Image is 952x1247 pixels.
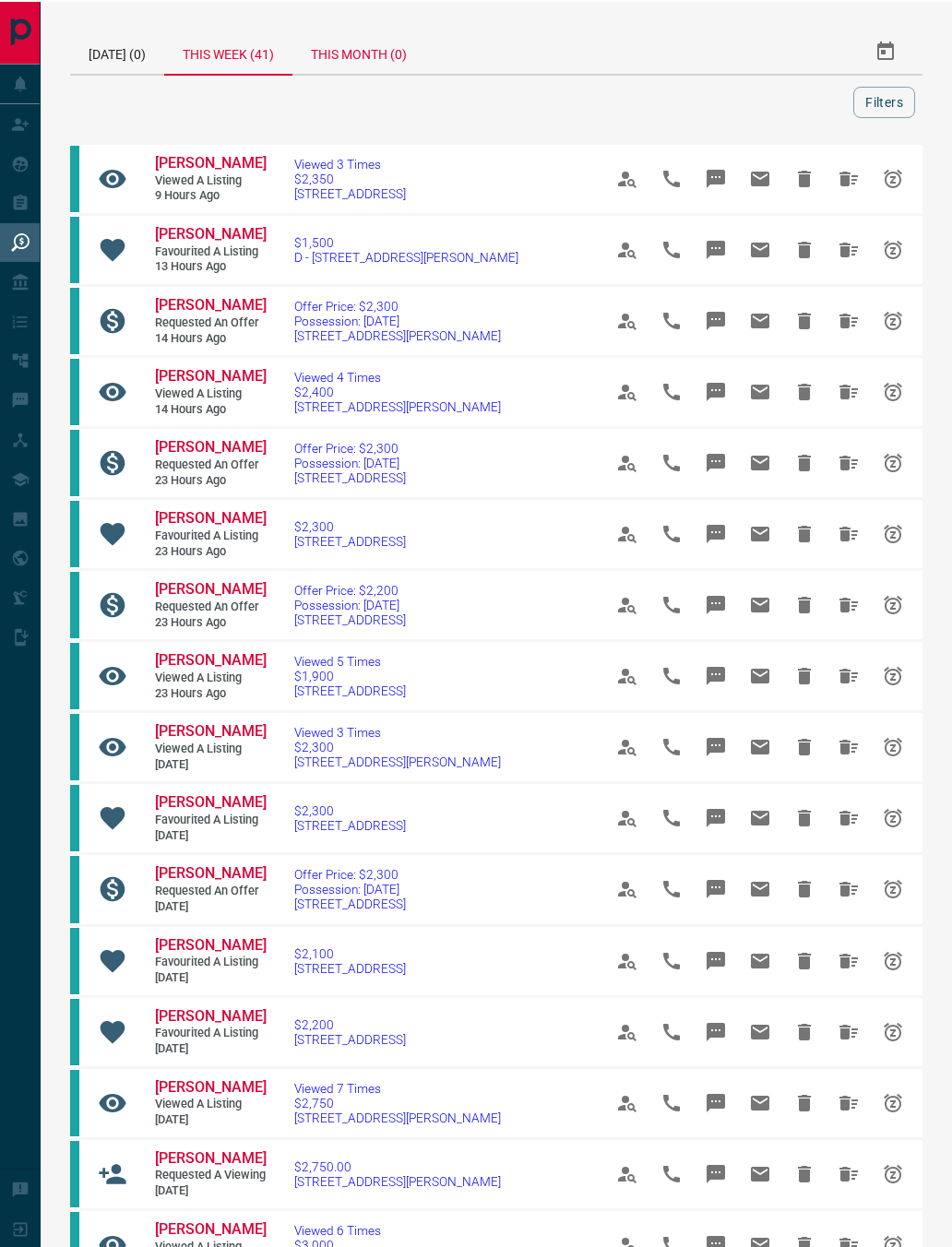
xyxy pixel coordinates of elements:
[155,172,266,187] span: Viewed a Listing
[871,297,915,341] span: Snooze
[294,959,406,974] span: [STREET_ADDRESS]
[155,862,267,880] span: [PERSON_NAME]
[871,723,915,767] span: Snooze
[155,385,266,400] span: Viewed a Listing
[155,826,266,842] span: [DATE]
[155,1024,266,1039] span: Favourited a Listing
[649,1079,694,1123] span: Call
[738,368,782,412] span: Email
[294,667,406,682] span: $1,900
[649,510,694,554] span: Call
[294,865,406,909] a: Offer Price: $2,300Possession: [DATE][STREET_ADDRESS]
[294,1079,501,1123] a: Viewed 7 Times$2,750[STREET_ADDRESS][PERSON_NAME]
[294,368,501,412] a: Viewed 4 Times$2,400[STREET_ADDRESS][PERSON_NAME]
[605,297,649,341] span: View Profile
[827,1150,871,1194] span: Hide All from Girma Wayuma
[827,439,871,483] span: Hide All from Yousef Alibrahim
[694,297,738,341] span: Message
[294,368,501,383] span: Viewed 4 Times
[294,439,406,483] a: Offer Price: $2,300Possession: [DATE][STREET_ADDRESS]
[294,723,501,767] a: Viewed 3 Times$2,300[STREET_ADDRESS][PERSON_NAME]
[155,968,266,984] span: [DATE]
[294,233,518,263] a: $1,500D - [STREET_ADDRESS][PERSON_NAME]
[294,1158,501,1187] a: $2,750.00[STREET_ADDRESS][PERSON_NAME]
[155,471,266,487] span: 23 hours ago
[738,1079,782,1123] span: Email
[294,248,518,263] span: D - [STREET_ADDRESS][PERSON_NAME]
[70,783,79,849] div: condos.ca
[694,652,738,696] span: Message
[649,794,694,838] span: Call
[70,1068,79,1134] div: condos.ca
[605,1008,649,1052] span: View Profile
[863,28,908,72] button: Select Date Range
[782,510,827,554] span: Hide
[155,598,266,613] span: Requested an Offer
[70,570,79,636] div: condos.ca
[827,1008,871,1052] span: Hide All from Yousef Alibrahim
[738,155,782,199] span: Email
[649,226,694,270] span: Call
[605,865,649,909] span: View Profile
[871,937,915,981] span: Snooze
[605,937,649,981] span: View Profile
[155,1110,266,1126] span: [DATE]
[871,1150,915,1194] span: Snooze
[294,327,501,341] span: [STREET_ADDRESS][PERSON_NAME]
[694,723,738,767] span: Message
[827,865,871,909] span: Hide All from Yousef Alibrahim
[155,720,266,740] a: [PERSON_NAME]
[294,682,406,696] span: [STREET_ADDRESS]
[294,517,406,532] span: $2,300
[827,794,871,838] span: Hide All from Yousef Alibrahim
[649,439,694,483] span: Call
[155,882,266,897] span: Requested an Offer
[294,1030,406,1045] span: [STREET_ADDRESS]
[649,581,694,625] span: Call
[155,507,267,525] span: [PERSON_NAME]
[871,368,915,412] span: Snooze
[155,527,266,542] span: Favourited a Listing
[294,802,406,831] a: $2,300[STREET_ADDRESS]
[782,297,827,341] span: Hide
[155,1218,267,1236] span: [PERSON_NAME]
[694,439,738,483] span: Message
[294,170,406,184] span: $2,350
[294,312,501,327] span: Possession: [DATE]
[155,613,266,629] span: 23 hours ago
[70,712,79,778] div: condos.ca
[155,934,267,952] span: [PERSON_NAME]
[294,802,406,816] span: $2,300
[827,723,871,767] span: Hide All from Yousef Alibrahim
[738,652,782,696] span: Email
[155,436,266,456] a: [PERSON_NAME]
[294,155,406,199] a: Viewed 3 Times$2,350[STREET_ADDRESS]
[155,1039,266,1055] span: [DATE]
[649,865,694,909] span: Call
[738,937,782,981] span: Email
[294,723,501,738] span: Viewed 3 Times
[782,723,827,767] span: Hide
[164,28,292,74] div: This Week (41)
[294,1109,501,1123] span: [STREET_ADDRESS][PERSON_NAME]
[649,1008,694,1052] span: Call
[738,865,782,909] span: Email
[155,329,266,345] span: 14 hours ago
[294,532,406,547] span: [STREET_ADDRESS]
[694,368,738,412] span: Message
[155,862,266,882] a: [PERSON_NAME]
[782,368,827,412] span: Hide
[155,1218,266,1238] a: [PERSON_NAME]
[155,223,267,241] span: [PERSON_NAME]
[694,937,738,981] span: Message
[155,507,266,527] a: [PERSON_NAME]
[827,368,871,412] span: Hide All from Francisco Molina
[294,1172,501,1187] span: [STREET_ADDRESS][PERSON_NAME]
[782,794,827,838] span: Hide
[827,581,871,625] span: Hide All from Yousef Alibrahim
[294,944,406,974] a: $2,100[STREET_ADDRESS]
[155,1166,266,1182] span: Requested a Viewing
[294,155,406,170] span: Viewed 3 Times
[738,297,782,341] span: Email
[155,578,267,596] span: [PERSON_NAME]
